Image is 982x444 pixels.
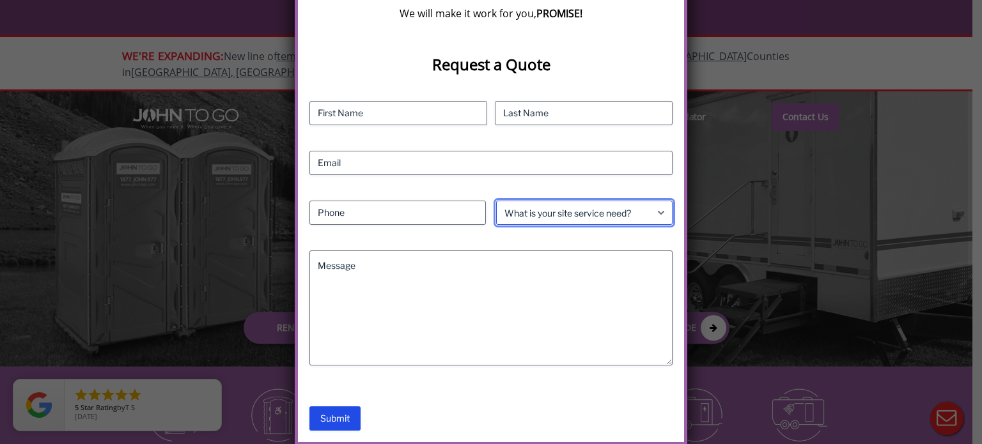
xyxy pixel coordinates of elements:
input: Phone [309,201,486,225]
input: Submit [309,406,361,431]
input: Last Name [495,101,673,125]
input: First Name [309,101,487,125]
input: Email [309,151,673,175]
p: We will make it work for you, [309,6,673,20]
b: PROMISE! [536,6,582,20]
strong: Request a Quote [432,54,550,75]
